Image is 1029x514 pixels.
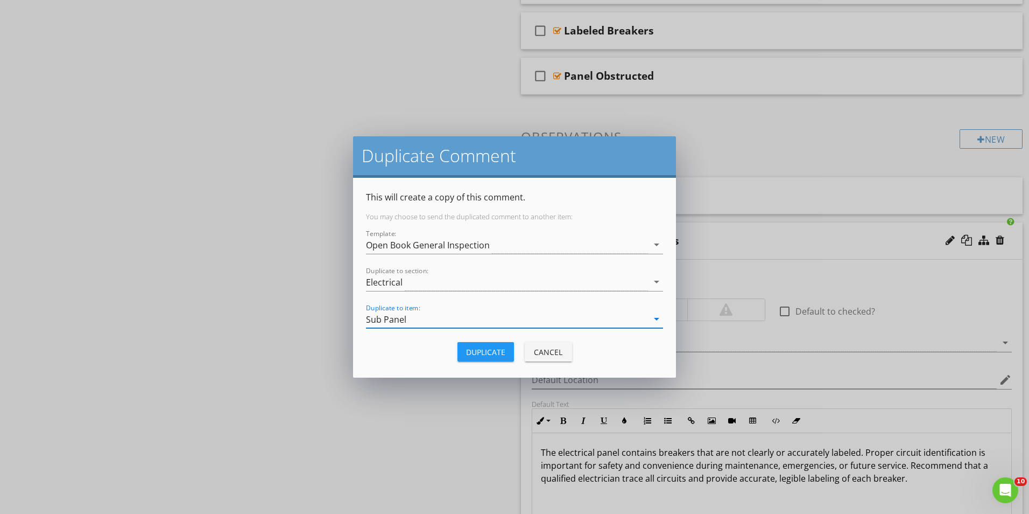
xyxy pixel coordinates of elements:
[366,212,663,221] p: You may choose to send the duplicated comment to another item:
[650,275,663,288] i: arrow_drop_down
[650,312,663,325] i: arrow_drop_down
[366,191,663,204] p: This will create a copy of this comment.
[650,238,663,251] i: arrow_drop_down
[366,240,490,250] div: Open Book General Inspection
[992,477,1018,503] iframe: Intercom live chat
[362,145,667,166] h2: Duplicate Comment
[366,277,403,287] div: Electrical
[457,342,514,362] button: Duplicate
[525,342,572,362] button: Cancel
[533,346,563,358] div: Cancel
[366,315,406,324] div: Sub Panel
[1014,477,1027,486] span: 10
[466,346,505,358] div: Duplicate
